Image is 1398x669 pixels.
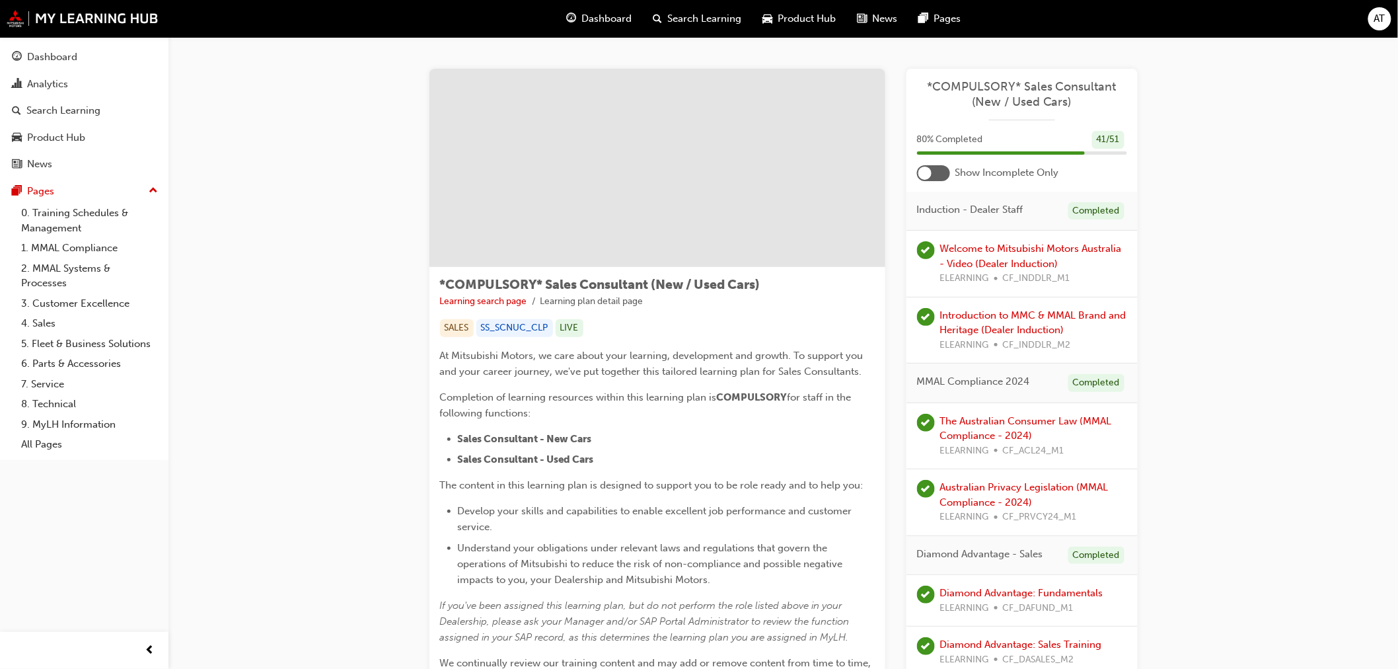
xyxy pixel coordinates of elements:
span: If you've been assigned this learning plan, but do not perform the role listed above in your Deal... [440,600,852,643]
span: pages-icon [918,11,928,27]
div: Product Hub [27,130,85,145]
div: SALES [440,319,474,337]
span: Show Incomplete Only [955,165,1059,180]
a: 2. MMAL Systems & Processes [16,258,163,294]
a: 6. Parts & Accessories [16,354,163,374]
span: At Mitsubishi Motors, we care about your learning, development and growth. To support you and you... [440,350,866,377]
a: Diamond Advantage: Fundamentals [940,587,1103,599]
span: search-icon [12,105,21,117]
span: Search Learning [667,11,741,26]
a: Analytics [5,72,163,97]
a: Product Hub [5,126,163,150]
span: news-icon [12,159,22,171]
span: learningRecordVerb_PASS-icon [917,586,935,604]
img: mmal [7,10,159,27]
span: Pages [934,11,961,26]
a: 1. MMAL Compliance [16,238,163,258]
span: CF_DASALES_M2 [1003,652,1074,668]
a: car-iconProduct Hub [752,5,846,32]
span: 80 % Completed [917,132,983,147]
span: Dashboard [581,11,632,26]
li: Learning plan detail page [540,294,644,309]
a: All Pages [16,434,163,455]
span: Sales Consultant - New Cars [458,433,592,445]
a: News [5,152,163,177]
span: car-icon [762,11,772,27]
a: search-iconSearch Learning [642,5,752,32]
span: MMAL Compliance 2024 [917,374,1030,389]
span: Sales Consultant - Used Cars [458,453,594,465]
span: COMPULSORY [717,391,788,403]
div: Completed [1068,374,1124,392]
a: guage-iconDashboard [556,5,642,32]
span: Understand your obligations under relevant laws and regulations that govern the operations of Mit... [458,542,846,586]
div: Search Learning [26,103,100,118]
span: up-icon [149,182,158,200]
a: news-iconNews [846,5,908,32]
span: car-icon [12,132,22,144]
span: prev-icon [145,643,155,659]
span: ELEARNING [940,601,989,616]
span: for staff in the following functions: [440,391,854,419]
span: chart-icon [12,79,22,91]
span: learningRecordVerb_COMPLETE-icon [917,241,935,259]
a: The Australian Consumer Law (MMAL Compliance - 2024) [940,415,1112,442]
a: pages-iconPages [908,5,971,32]
a: 8. Technical [16,394,163,414]
a: 7. Service [16,374,163,395]
span: ELEARNING [940,271,989,286]
div: Dashboard [27,50,77,65]
span: learningRecordVerb_PASS-icon [917,414,935,432]
span: search-icon [653,11,662,27]
button: DashboardAnalyticsSearch LearningProduct HubNews [5,42,163,179]
a: *COMPULSORY* Sales Consultant (New / Used Cars) [917,79,1127,109]
span: guage-icon [12,52,22,63]
div: News [27,157,52,172]
span: CF_ACL24_M1 [1003,444,1064,459]
span: pages-icon [12,186,22,198]
button: Pages [5,179,163,204]
button: AT [1368,7,1391,30]
span: The content in this learning plan is designed to support you to be role ready and to help you: [440,479,864,491]
div: SS_SCNUC_CLP [476,319,553,337]
span: CF_PRVCY24_M1 [1003,510,1077,525]
div: LIVE [556,319,583,337]
a: Introduction to MMC & MMAL Brand and Heritage (Dealer Induction) [940,309,1126,336]
div: Completed [1068,547,1124,565]
span: News [872,11,897,26]
span: Induction - Dealer Staff [917,202,1023,217]
span: learningRecordVerb_PASS-icon [917,308,935,326]
a: 9. MyLH Information [16,414,163,435]
a: 4. Sales [16,313,163,334]
a: Dashboard [5,45,163,69]
span: guage-icon [566,11,576,27]
span: ELEARNING [940,444,989,459]
span: CF_INDDLR_M2 [1003,338,1071,353]
span: Product Hub [778,11,836,26]
span: *COMPULSORY* Sales Consultant (New / Used Cars) [440,277,760,292]
div: Pages [27,184,54,199]
div: 41 / 51 [1092,131,1124,149]
a: Australian Privacy Legislation (MMAL Compliance - 2024) [940,481,1109,508]
a: 0. Training Schedules & Management [16,203,163,238]
a: Welcome to Mitsubishi Motors Australia - Video (Dealer Induction) [940,243,1122,270]
div: Completed [1068,202,1124,220]
div: Analytics [27,77,68,92]
a: 3. Customer Excellence [16,294,163,314]
span: learningRecordVerb_PASS-icon [917,480,935,498]
span: Diamond Advantage - Sales [917,547,1043,562]
span: ELEARNING [940,652,989,668]
span: Develop your skills and capabilities to enable excellent job performance and customer service. [458,505,855,533]
span: AT [1374,11,1385,26]
a: Search Learning [5,98,163,123]
span: learningRecordVerb_PASS-icon [917,637,935,655]
a: Learning search page [440,295,527,307]
span: ELEARNING [940,510,989,525]
span: news-icon [857,11,867,27]
span: ELEARNING [940,338,989,353]
span: Completion of learning resources within this learning plan is [440,391,717,403]
span: CF_INDDLR_M1 [1003,271,1070,286]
